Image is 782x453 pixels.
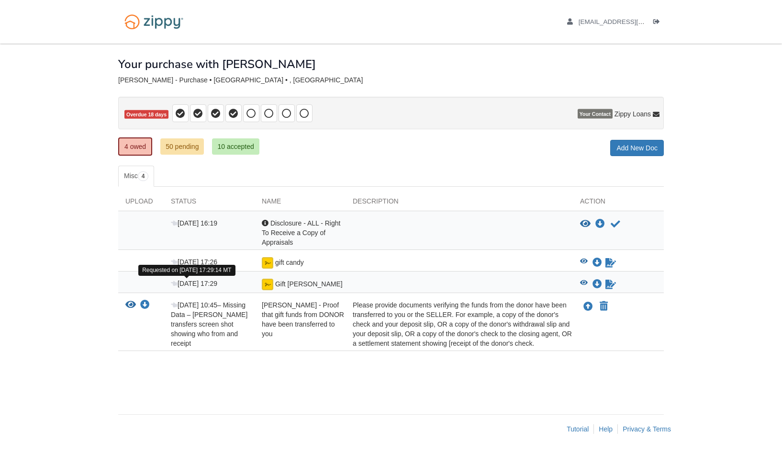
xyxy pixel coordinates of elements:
[573,196,664,211] div: Action
[212,138,259,155] a: 10 accepted
[567,18,688,28] a: edit profile
[580,219,591,229] button: View Disclosure - ALL - Right To Receive a Copy of Appraisals
[164,196,255,211] div: Status
[580,258,588,268] button: View gift candy
[623,425,671,433] a: Privacy & Terms
[262,219,340,246] span: Disclosure - ALL - Right To Receive a Copy of Appraisals
[171,280,217,287] span: [DATE] 17:29
[567,425,589,433] a: Tutorial
[614,109,651,119] span: Zippy Loans
[346,196,573,211] div: Description
[599,301,609,312] button: Declare Hivet Velasquez - Proof that gift funds from DONOR have been transferred to you not appli...
[275,259,304,266] span: gift candy
[171,301,217,309] span: [DATE] 10:45
[124,110,168,119] span: Overdue 18 days
[610,218,621,230] button: Acknowledge receipt of document
[604,257,617,269] a: Sign Form
[592,281,602,288] a: Download Gift Ryan
[599,425,613,433] a: Help
[138,171,149,181] span: 4
[275,280,343,288] span: Gift [PERSON_NAME]
[164,300,255,348] div: – Missing Data – [PERSON_NAME] transfers screen shot showing who from and receipt
[118,10,190,34] img: Logo
[262,279,273,290] img: esign
[592,259,602,267] a: Download gift candy
[262,257,273,269] img: Ready for you to esign
[160,138,204,155] a: 50 pending
[604,279,617,290] a: Waiting for your co-borrower to e-sign
[138,265,235,276] div: Requested on [DATE] 17:29:14 MT
[262,301,344,338] span: [PERSON_NAME] - Proof that gift funds from DONOR have been transferred to you
[125,300,136,310] button: View Hivet Velasquez - Proof that gift funds from DONOR have been transferred to you
[118,137,152,156] a: 4 owed
[653,18,664,28] a: Log out
[118,58,316,70] h1: Your purchase with [PERSON_NAME]
[118,166,154,187] a: Misc
[171,258,217,266] span: [DATE] 17:26
[578,109,613,119] span: Your Contact
[255,196,346,211] div: Name
[171,219,217,227] span: [DATE] 16:19
[582,300,594,313] button: Upload Hivet Velasquez - Proof that gift funds from DONOR have been transferred to you
[118,76,664,84] div: [PERSON_NAME] - Purchase • [GEOGRAPHIC_DATA] • , [GEOGRAPHIC_DATA]
[346,300,573,348] div: Please provide documents verifying the funds from the donor have been transferred to you or the S...
[579,18,688,25] span: hivetkim@gmail.com
[140,302,150,309] a: Download Hivet Velasquez - Proof that gift funds from DONOR have been transferred to you
[118,196,164,211] div: Upload
[595,220,605,228] a: Download Disclosure - ALL - Right To Receive a Copy of Appraisals
[580,280,588,289] button: View Gift Ryan
[610,140,664,156] a: Add New Doc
